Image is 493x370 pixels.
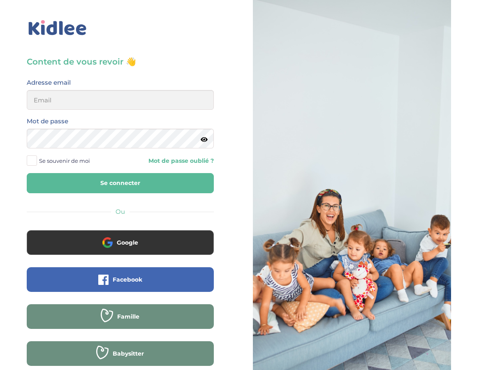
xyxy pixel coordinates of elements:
[27,304,214,329] button: Famille
[27,116,68,127] label: Mot de passe
[102,237,113,247] img: google.png
[27,173,214,193] button: Se connecter
[27,267,214,292] button: Facebook
[113,349,144,358] span: Babysitter
[27,244,214,252] a: Google
[27,18,88,37] img: logo_kidlee_bleu
[116,208,125,215] span: Ou
[27,90,214,110] input: Email
[27,341,214,366] button: Babysitter
[98,275,109,285] img: facebook.png
[113,275,142,284] span: Facebook
[27,77,71,88] label: Adresse email
[126,157,213,165] a: Mot de passe oublié ?
[39,155,90,166] span: Se souvenir de moi
[27,281,214,289] a: Facebook
[117,312,139,321] span: Famille
[27,56,214,67] h3: Content de vous revoir 👋
[27,230,214,255] button: Google
[27,355,214,363] a: Babysitter
[27,318,214,326] a: Famille
[117,238,138,247] span: Google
